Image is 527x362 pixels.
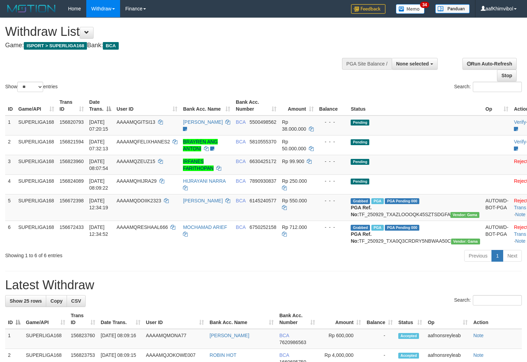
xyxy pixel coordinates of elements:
a: Stop [497,70,517,81]
span: BCA [279,333,289,338]
select: Showentries [17,82,43,92]
a: Note [473,333,484,338]
a: [PERSON_NAME] [183,198,223,203]
td: 1 [5,115,16,135]
span: 156824089 [60,178,84,184]
span: Copy 7890930837 to clipboard [250,178,276,184]
div: PGA Site Balance / [342,58,392,70]
a: [PERSON_NAME] [183,119,223,125]
span: Rp 38.000.000 [282,119,306,132]
span: ISPORT > SUPERLIGA168 [24,42,87,50]
td: 2 [5,135,16,155]
span: 156672433 [60,224,84,230]
b: PGA Ref. No: [351,205,371,217]
span: Grabbed [351,198,370,204]
th: Op: activate to sort column ascending [483,96,511,115]
a: Note [473,352,484,358]
span: [DATE] 07:32:13 [89,139,108,151]
td: 3 [5,155,16,174]
span: Rp 99.900 [282,159,304,164]
div: Showing 1 to 6 of 6 entries [5,249,214,259]
th: Balance [316,96,348,115]
span: Copy 6750252158 to clipboard [250,224,276,230]
a: IRFANES FARITHOPAN [183,159,213,171]
td: SUPERLIGA168 [16,115,57,135]
h1: Latest Withdraw [5,278,522,292]
span: AAAAMQHIJRA29 [117,178,157,184]
a: BRAYREN ANG ANTONI [183,139,217,151]
div: - - - [319,138,345,145]
td: aafnonsreyleab [425,329,470,349]
span: BCA [103,42,118,50]
div: - - - [319,197,345,204]
span: Rp 250.000 [282,178,307,184]
img: Button%20Memo.svg [396,4,425,14]
th: Amount: activate to sort column ascending [318,309,364,329]
td: - [364,329,396,349]
th: Action [470,309,522,329]
span: Pending [351,179,369,184]
th: Trans ID: activate to sort column ascending [68,309,98,329]
span: Copy 5500498562 to clipboard [250,119,276,125]
a: Verify [514,139,526,144]
span: AAAAMQDOIIK2323 [117,198,161,203]
span: 156821594 [60,139,84,144]
span: [DATE] 12:34:52 [89,224,108,237]
th: Game/API: activate to sort column ascending [23,309,68,329]
th: Date Trans.: activate to sort column ascending [98,309,143,329]
td: SUPERLIGA168 [16,155,57,174]
th: Amount: activate to sort column ascending [279,96,316,115]
label: Show entries [5,82,58,92]
span: AAAAMQGITSI13 [117,119,155,125]
span: Copy 5810555370 to clipboard [250,139,276,144]
th: Bank Acc. Number: activate to sort column ascending [276,309,318,329]
label: Search: [454,295,522,305]
img: panduan.png [435,4,470,13]
td: 5 [5,194,16,221]
th: Bank Acc. Name: activate to sort column ascending [207,309,276,329]
td: SUPERLIGA168 [16,135,57,155]
a: MOCHAMAD ARIEF [183,224,227,230]
span: PGA Pending [385,198,419,204]
input: Search: [473,82,522,92]
td: SUPERLIGA168 [16,174,57,194]
span: Copy 6145240577 to clipboard [250,198,276,203]
span: AAAAMQRESHAAL666 [117,224,168,230]
span: [DATE] 08:07:54 [89,159,108,171]
div: - - - [319,119,345,125]
div: - - - [319,224,345,231]
td: SUPERLIGA168 [16,221,57,247]
a: [PERSON_NAME] [209,333,249,338]
th: Bank Acc. Number: activate to sort column ascending [233,96,279,115]
div: - - - [319,158,345,165]
a: Show 25 rows [5,295,46,307]
td: Rp 600,000 [318,329,364,349]
td: [DATE] 08:09:16 [98,329,143,349]
span: Grabbed [351,225,370,231]
span: BCA [279,352,289,358]
span: 34 [420,2,429,8]
span: BCA [236,198,245,203]
span: [DATE] 07:20:15 [89,119,108,132]
span: Rp 550.000 [282,198,307,203]
span: PGA Pending [385,225,419,231]
span: 156672398 [60,198,84,203]
th: User ID: activate to sort column ascending [114,96,180,115]
span: BCA [236,159,245,164]
span: Pending [351,159,369,165]
td: TF_250929_TXA0Q3CRDRY5NBWAA50C [348,221,482,247]
button: None selected [392,58,438,70]
a: Verify [514,119,526,125]
a: ROBIN HOT [209,352,236,358]
th: Game/API: activate to sort column ascending [16,96,57,115]
span: Copy [50,298,62,304]
span: AAAAMQFELIXHANES2 [117,139,170,144]
a: Run Auto-Refresh [462,58,517,70]
img: MOTION_logo.png [5,3,58,14]
span: [DATE] 08:09:22 [89,178,108,191]
span: Vendor URL: https://trx31.1velocity.biz [450,212,479,218]
span: Show 25 rows [10,298,42,304]
span: Pending [351,120,369,125]
td: 156823760 [68,329,98,349]
span: Vendor URL: https://trx31.1velocity.biz [451,239,480,244]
